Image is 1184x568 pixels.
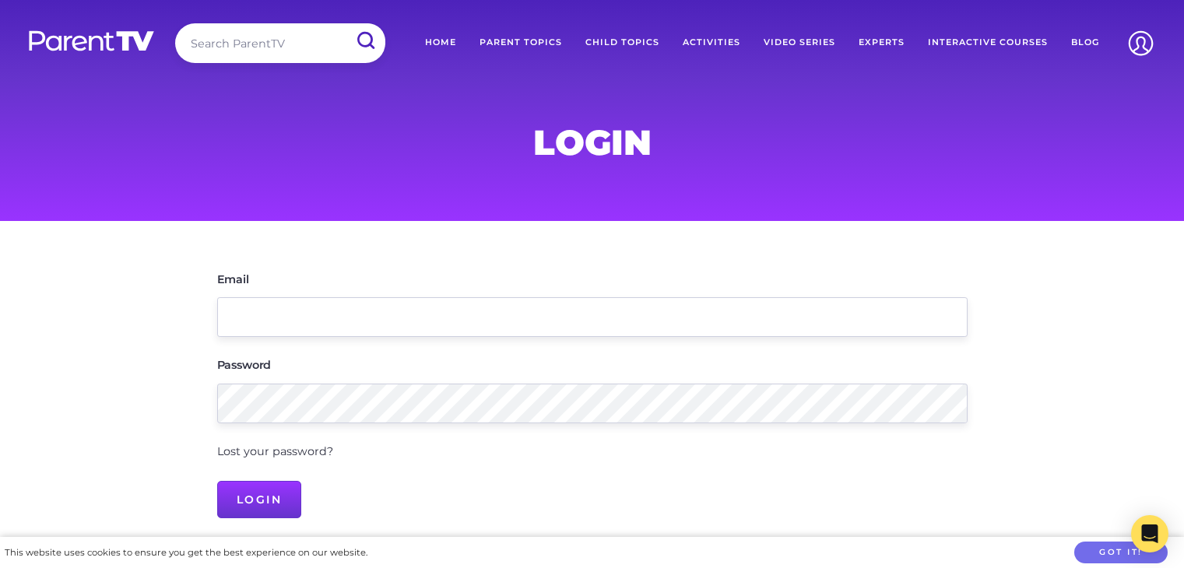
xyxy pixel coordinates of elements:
a: Activities [671,23,752,62]
div: Open Intercom Messenger [1131,515,1168,552]
a: Home [413,23,468,62]
a: Blog [1059,23,1111,62]
label: Email [217,274,249,285]
input: Search ParentTV [175,23,385,63]
a: Experts [847,23,916,62]
input: Submit [345,23,385,58]
a: Parent Topics [468,23,574,62]
input: Login [217,481,302,518]
button: Got it! [1074,542,1168,564]
h1: Login [217,127,968,158]
div: This website uses cookies to ensure you get the best experience on our website. [5,545,367,561]
a: Child Topics [574,23,671,62]
a: Interactive Courses [916,23,1059,62]
a: Lost your password? [217,444,333,458]
a: Video Series [752,23,847,62]
img: parenttv-logo-white.4c85aaf.svg [27,30,156,52]
img: Account [1121,23,1161,63]
label: Password [217,359,272,370]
